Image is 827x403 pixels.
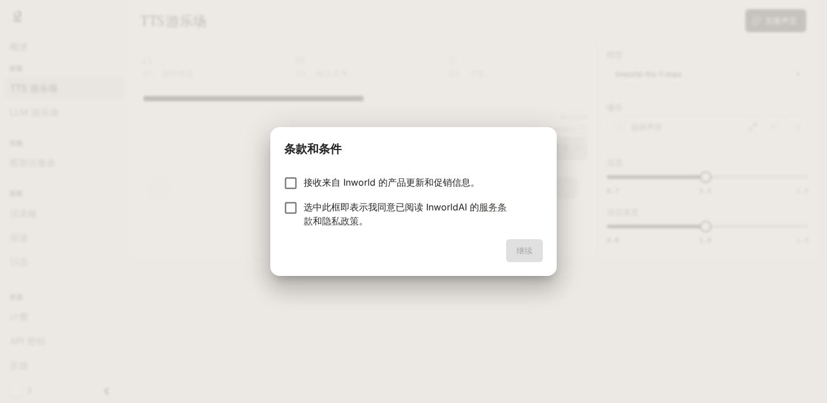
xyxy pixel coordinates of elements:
[359,215,368,227] font: 。
[313,215,322,227] font: 和
[284,142,342,156] font: 条款和条件
[304,176,480,188] font: 接收来自 Inworld 的产品更新和促销信息。
[322,215,359,227] a: 隐私政策
[304,201,479,213] font: 选中此框即表示我同意已阅读 InworldAI 的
